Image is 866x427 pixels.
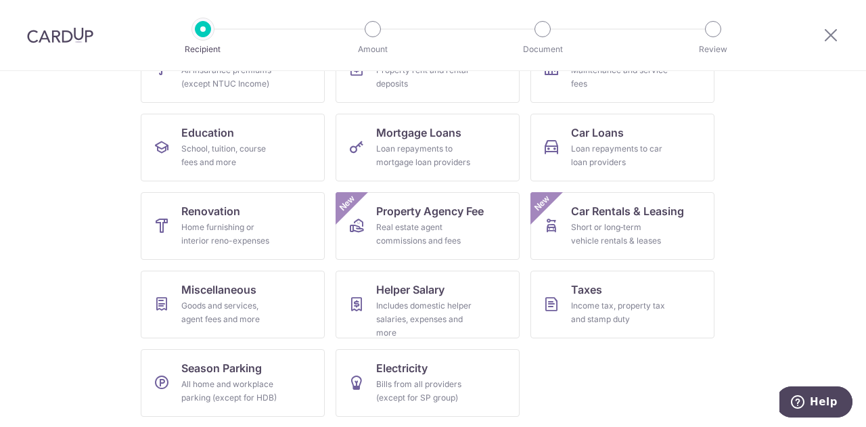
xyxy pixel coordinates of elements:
div: Short or long‑term vehicle rentals & leases [571,221,668,248]
span: Electricity [376,360,428,376]
span: Season Parking [181,360,262,376]
div: All insurance premiums (except NTUC Income) [181,64,279,91]
a: EducationSchool, tuition, course fees and more [141,114,325,181]
span: Property Agency Fee [376,203,484,219]
div: Property rent and rental deposits [376,64,474,91]
p: Amount [323,43,423,56]
span: Renovation [181,203,240,219]
a: Mortgage LoansLoan repayments to mortgage loan providers [336,114,520,181]
div: School, tuition, course fees and more [181,142,279,169]
div: Bills from all providers (except for SP group) [376,378,474,405]
div: Income tax, property tax and stamp duty [571,299,668,326]
div: Maintenance and service fees [571,64,668,91]
div: All home and workplace parking (except for HDB) [181,378,279,405]
span: Car Rentals & Leasing [571,203,684,219]
div: Loan repayments to car loan providers [571,142,668,169]
iframe: Opens a widget where you can find more information [779,386,852,420]
span: Help [30,9,58,22]
span: Helper Salary [376,282,445,298]
a: Car Rentals & LeasingShort or long‑term vehicle rentals & leasesNew [530,192,714,260]
div: Home furnishing or interior reno-expenses [181,221,279,248]
p: Document [493,43,593,56]
img: CardUp [27,27,93,43]
span: Mortgage Loans [376,125,461,141]
p: Review [663,43,763,56]
a: TaxesIncome tax, property tax and stamp duty [530,271,714,338]
div: Real estate agent commissions and fees [376,221,474,248]
a: ElectricityBills from all providers (except for SP group) [336,349,520,417]
span: Education [181,125,234,141]
a: Property Agency FeeReal estate agent commissions and feesNew [336,192,520,260]
a: Season ParkingAll home and workplace parking (except for HDB) [141,349,325,417]
div: Goods and services, agent fees and more [181,299,279,326]
a: MiscellaneousGoods and services, agent fees and more [141,271,325,338]
span: Taxes [571,282,602,298]
div: Includes domestic helper salaries, expenses and more [376,299,474,340]
span: New [531,192,553,215]
span: Car Loans [571,125,624,141]
a: Car LoansLoan repayments to car loan providers [530,114,714,181]
a: Helper SalaryIncludes domestic helper salaries, expenses and more [336,271,520,338]
a: RenovationHome furnishing or interior reno-expenses [141,192,325,260]
div: Loan repayments to mortgage loan providers [376,142,474,169]
p: Recipient [153,43,253,56]
span: Miscellaneous [181,282,256,298]
span: New [336,192,359,215]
